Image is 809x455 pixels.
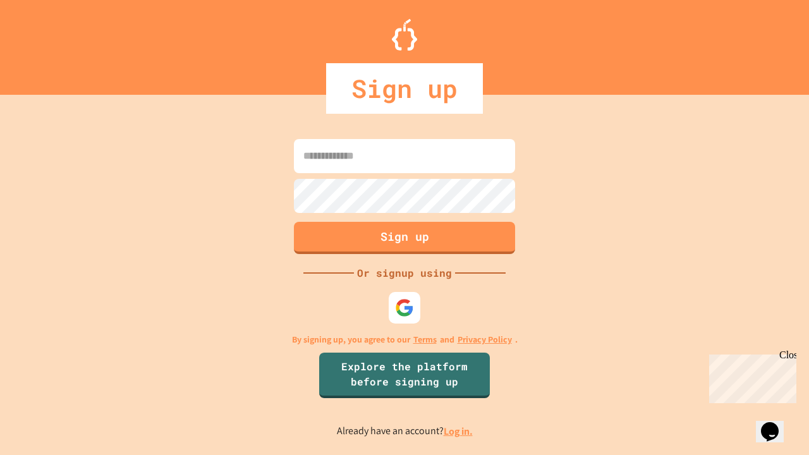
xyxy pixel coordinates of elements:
[319,353,490,398] a: Explore the platform before signing up
[395,298,414,317] img: google-icon.svg
[294,222,515,254] button: Sign up
[392,19,417,51] img: Logo.svg
[326,63,483,114] div: Sign up
[354,265,455,281] div: Or signup using
[458,333,512,346] a: Privacy Policy
[704,349,796,403] iframe: chat widget
[5,5,87,80] div: Chat with us now!Close
[444,425,473,438] a: Log in.
[756,404,796,442] iframe: chat widget
[337,423,473,439] p: Already have an account?
[413,333,437,346] a: Terms
[292,333,518,346] p: By signing up, you agree to our and .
